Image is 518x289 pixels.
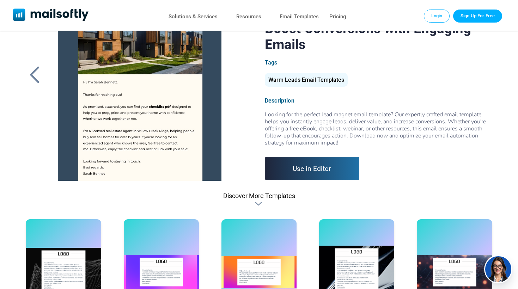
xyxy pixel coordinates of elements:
div: Discover More Templates [255,200,263,207]
div: Description [265,97,492,104]
a: Email Templates [280,12,319,22]
a: Warm Leads Email Templates [265,79,348,82]
div: Warm Leads Email Templates [265,73,348,87]
a: Mailsoftly [13,8,89,22]
a: Resources [236,12,261,22]
p: Looking for the perfect lead magnet email template? Our expertly crafted email template helps you... [265,111,492,146]
a: Solutions & Services [169,12,218,22]
a: Use in Editor [265,157,360,180]
a: Login [424,10,450,22]
div: Discover More Templates [223,192,295,199]
div: Tags [265,59,492,66]
a: Trial [453,10,502,22]
a: Pricing [329,12,346,22]
a: Back [26,66,43,84]
a: Free Lead Magnet Email Template – Boost Conversions with Engaging Emails [49,5,231,181]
